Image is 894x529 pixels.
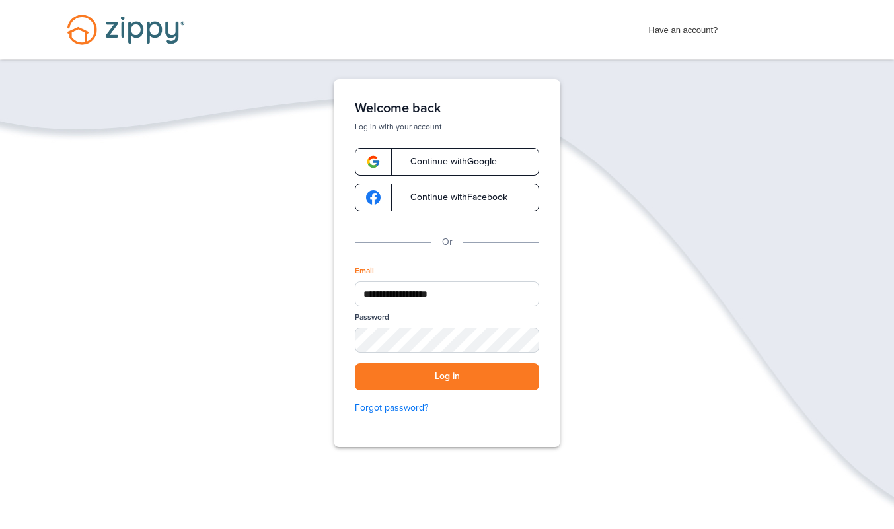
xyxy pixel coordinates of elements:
[355,265,374,277] label: Email
[397,157,497,166] span: Continue with Google
[366,190,381,205] img: google-logo
[355,363,539,390] button: Log in
[355,281,539,306] input: Email
[355,401,539,415] a: Forgot password?
[355,122,539,132] p: Log in with your account.
[366,155,381,169] img: google-logo
[355,148,539,176] a: google-logoContinue withGoogle
[397,193,507,202] span: Continue with Facebook
[442,235,453,250] p: Or
[649,17,718,38] span: Have an account?
[355,184,539,211] a: google-logoContinue withFacebook
[355,312,389,323] label: Password
[355,100,539,116] h1: Welcome back
[355,328,539,353] input: Password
